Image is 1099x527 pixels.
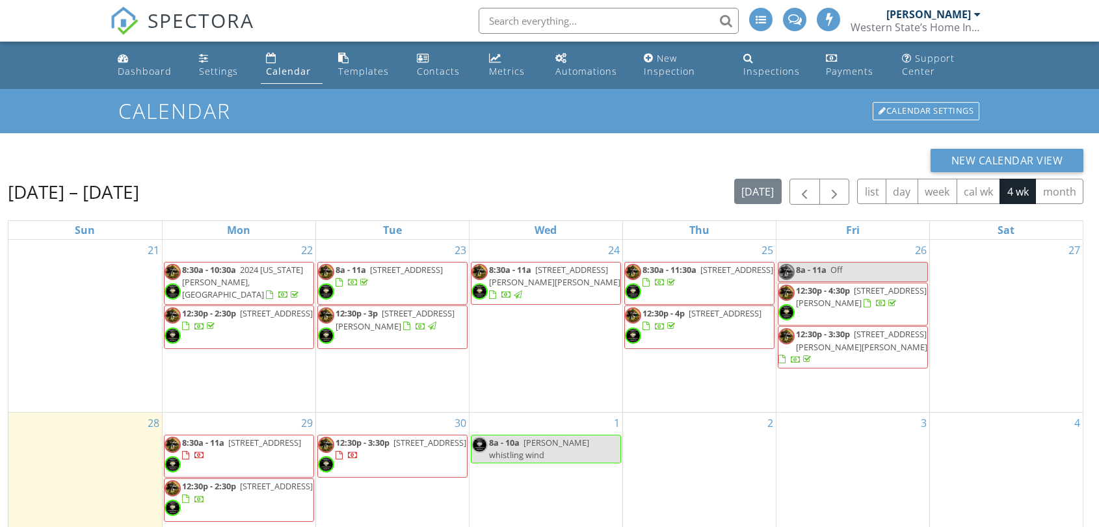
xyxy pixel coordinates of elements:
[336,264,443,288] a: 8a - 11a [STREET_ADDRESS]
[110,6,139,35] img: The Best Home Inspection Software - Spectora
[8,240,162,412] td: Go to September 21, 2025
[778,328,795,344] img: img4211c.jpg
[1000,179,1036,204] button: 4 wk
[489,437,589,461] span: [PERSON_NAME] whistling wind
[778,326,928,368] a: 12:30p - 3:30p [STREET_ADDRESS][PERSON_NAME][PERSON_NAME]
[1072,413,1083,433] a: Go to October 4, 2025
[164,305,314,348] a: 12:30p - 2:30p [STREET_ADDRESS]
[452,240,469,261] a: Go to September 23, 2025
[1066,240,1083,261] a: Go to September 27, 2025
[110,18,254,45] a: SPECTORA
[164,262,314,305] a: 8:30a - 10:30a 2024 [US_STATE][PERSON_NAME], [GEOGRAPHIC_DATA]
[338,65,389,77] div: Templates
[625,307,641,324] img: img4211c.jpg
[165,456,181,472] img: img_5820.png
[336,307,378,319] span: 12:30p - 3p
[912,240,929,261] a: Go to September 26, 2025
[886,179,918,204] button: day
[843,221,862,239] a: Friday
[315,240,469,412] td: Go to September 23, 2025
[776,240,929,412] td: Go to September 26, 2025
[471,262,621,305] a: 8:30a - 11a [STREET_ADDRESS][PERSON_NAME][PERSON_NAME]
[118,99,981,122] h1: Calendar
[489,65,525,77] div: Metrics
[897,47,986,84] a: Support Center
[182,307,313,331] a: 12:30p - 2:30p [STREET_ADDRESS]
[796,328,927,352] span: [STREET_ADDRESS][PERSON_NAME][PERSON_NAME]
[759,240,776,261] a: Go to September 25, 2025
[624,305,775,348] a: 12:30p - 4p [STREET_ADDRESS]
[336,307,455,331] a: 12:30p - 3p [STREET_ADDRESS][PERSON_NAME]
[182,437,224,448] span: 8:30a - 11a
[489,264,620,300] a: 8:30a - 11a [STREET_ADDRESS][PERSON_NAME][PERSON_NAME]
[931,149,1084,172] button: New Calendar View
[778,283,928,326] a: 12:30p - 4:30p [STREET_ADDRESS][PERSON_NAME]
[165,264,181,280] img: img4211c.jpg
[164,435,314,478] a: 8:30a - 11a [STREET_ADDRESS]
[336,264,366,276] span: 8a - 11a
[918,413,929,433] a: Go to October 3, 2025
[317,262,468,305] a: 8a - 11a [STREET_ADDRESS]
[886,8,971,21] div: [PERSON_NAME]
[336,307,455,331] span: [STREET_ADDRESS][PERSON_NAME]
[796,328,850,340] span: 12:30p - 3:30p
[8,179,139,205] h2: [DATE] – [DATE]
[605,240,622,261] a: Go to September 24, 2025
[821,47,886,84] a: Payments
[182,264,236,276] span: 8:30a - 10:30a
[182,480,236,492] span: 12:30p - 2:30p
[687,221,712,239] a: Thursday
[796,285,927,309] span: [STREET_ADDRESS][PERSON_NAME]
[145,413,162,433] a: Go to September 28, 2025
[336,437,466,461] a: 12:30p - 3:30p [STREET_ADDRESS]
[165,328,181,344] img: img_5820.png
[199,65,238,77] div: Settings
[957,179,1001,204] button: cal wk
[743,65,800,77] div: Inspections
[826,65,873,77] div: Payments
[336,437,390,448] span: 12:30p - 3:30p
[471,283,488,300] img: img_5820.png
[148,6,254,34] span: SPECTORA
[734,179,782,204] button: [DATE]
[830,264,843,276] span: Off
[479,8,739,34] input: Search everything...
[165,500,181,516] img: img_5820.png
[624,262,775,305] a: 8:30a - 11:30a [STREET_ADDRESS]
[642,264,773,288] a: 8:30a - 11:30a [STREET_ADDRESS]
[819,179,850,205] button: Next
[412,47,474,84] a: Contacts
[639,47,727,84] a: New Inspection
[145,240,162,261] a: Go to September 21, 2025
[298,413,315,433] a: Go to September 29, 2025
[452,413,469,433] a: Go to September 30, 2025
[318,328,334,344] img: img_5820.png
[778,304,795,320] img: img_5820.png
[625,328,641,344] img: img_5820.png
[164,478,314,521] a: 12:30p - 2:30p [STREET_ADDRESS]
[298,240,315,261] a: Go to September 22, 2025
[857,179,886,204] button: list
[642,307,685,319] span: 12:30p - 4p
[765,413,776,433] a: Go to October 2, 2025
[611,413,622,433] a: Go to October 1, 2025
[778,328,927,365] a: 12:30p - 3:30p [STREET_ADDRESS][PERSON_NAME][PERSON_NAME]
[851,21,981,34] div: Western State’s Home Inspections LLC
[162,240,315,412] td: Go to September 22, 2025
[240,307,313,319] span: [STREET_ADDRESS]
[796,285,850,296] span: 12:30p - 4:30p
[318,283,334,300] img: img_5820.png
[642,307,761,331] a: 12:30p - 4p [STREET_ADDRESS]
[918,179,957,204] button: week
[182,264,303,300] a: 8:30a - 10:30a 2024 [US_STATE][PERSON_NAME], [GEOGRAPHIC_DATA]
[182,437,301,461] a: 8:30a - 11a [STREET_ADDRESS]
[318,437,334,453] img: img4211c.jpg
[555,65,617,77] div: Automations
[370,264,443,276] span: [STREET_ADDRESS]
[165,283,181,300] img: img_5820.png
[182,307,236,319] span: 12:30p - 2:30p
[642,264,696,276] span: 8:30a - 11:30a
[317,435,468,478] a: 12:30p - 3:30p [STREET_ADDRESS]
[532,221,559,239] a: Wednesday
[228,437,301,448] span: [STREET_ADDRESS]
